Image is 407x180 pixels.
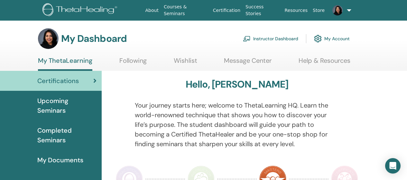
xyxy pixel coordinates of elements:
a: My ThetaLearning [38,57,92,71]
span: My Documents [37,155,83,165]
a: Store [310,5,327,16]
span: Upcoming Seminars [37,96,97,115]
h3: My Dashboard [61,33,127,44]
a: Wishlist [174,57,197,69]
a: Success Stories [243,1,282,20]
span: Completed Seminars [37,126,97,145]
img: cog.svg [314,33,322,44]
div: Open Intercom Messenger [385,158,401,174]
img: chalkboard-teacher.svg [243,36,251,42]
a: Message Center [224,57,272,69]
h3: Hello, [PERSON_NAME] [186,79,289,90]
a: About [143,5,161,16]
span: Certifications [37,76,79,86]
a: Help & Resources [299,57,350,69]
a: Resources [282,5,310,16]
a: Instructor Dashboard [243,32,298,46]
p: Your journey starts here; welcome to ThetaLearning HQ. Learn the world-renowned technique that sh... [135,100,339,149]
a: Certification [210,5,243,16]
a: Courses & Seminars [161,1,210,20]
a: My Account [314,32,350,46]
a: Following [119,57,147,69]
img: default.jpg [332,5,343,15]
img: logo.png [42,3,119,18]
img: default.jpg [38,28,59,49]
